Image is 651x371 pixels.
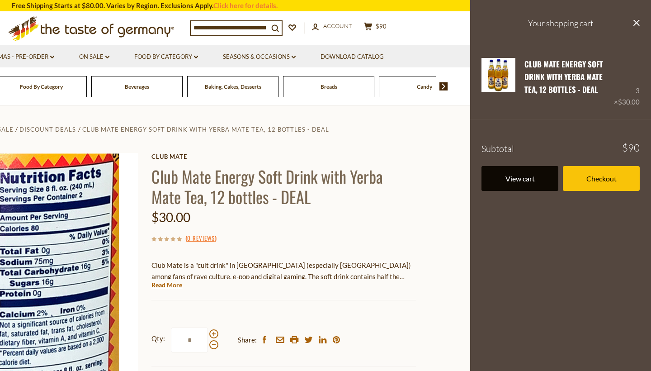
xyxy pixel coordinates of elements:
[151,281,182,290] a: Read More
[151,153,416,160] a: Club Mate
[439,82,448,90] img: next arrow
[376,23,387,30] span: $90
[614,58,640,108] div: 3 ×
[481,166,558,191] a: View cart
[622,143,640,153] span: $90
[417,83,432,90] a: Candy
[481,143,514,154] span: Subtotal
[524,58,603,95] a: Club Mate Energy Soft Drink with Yerba Mate Tea, 12 bottles - DEAL
[171,328,208,352] input: Qty:
[481,58,515,108] a: Club Mate Energy Soft Drink with Yerba Mate Tea, 12 bottles - DEAL
[481,58,515,92] img: Club Mate Energy Soft Drink with Yerba Mate Tea, 12 bottles - DEAL
[20,83,63,90] a: Food By Category
[134,52,198,62] a: Food By Category
[312,21,352,31] a: Account
[151,260,416,282] p: Club Mate is a "cult drink" in [GEOGRAPHIC_DATA] (especially [GEOGRAPHIC_DATA]) among fans of rav...
[321,52,384,62] a: Download Catalog
[187,233,215,243] a: 0 Reviews
[323,22,352,29] span: Account
[205,83,261,90] a: Baking, Cakes, Desserts
[223,52,296,62] a: Seasons & Occasions
[151,166,416,207] h1: Club Mate Energy Soft Drink with Yerba Mate Tea, 12 bottles - DEAL
[238,334,257,346] span: Share:
[321,83,337,90] a: Breads
[79,52,109,62] a: On Sale
[362,22,389,33] button: $90
[213,1,278,10] a: Click here for details.
[19,126,76,133] a: Discount Deals
[563,166,640,191] a: Checkout
[82,126,329,133] a: Club Mate Energy Soft Drink with Yerba Mate Tea, 12 bottles - DEAL
[151,209,190,225] span: $30.00
[618,98,640,106] span: $30.00
[151,333,165,344] strong: Qty:
[185,233,217,243] span: ( )
[125,83,149,90] a: Beverages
